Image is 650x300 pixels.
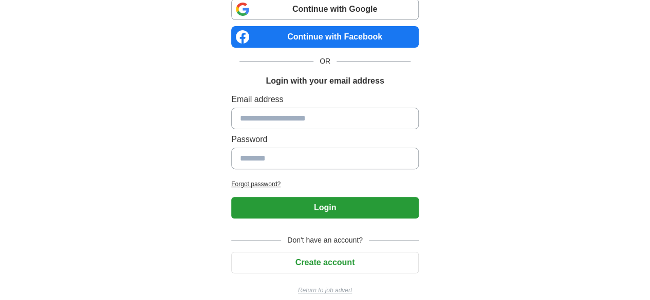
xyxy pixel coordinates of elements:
[231,93,419,106] label: Email address
[231,258,419,267] a: Create account
[231,179,419,189] a: Forgot password?
[266,75,384,87] h1: Login with your email address
[231,197,419,218] button: Login
[281,235,369,246] span: Don't have an account?
[231,133,419,146] label: Password
[231,252,419,273] button: Create account
[231,286,419,295] a: Return to job advert
[313,56,337,67] span: OR
[231,26,419,48] a: Continue with Facebook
